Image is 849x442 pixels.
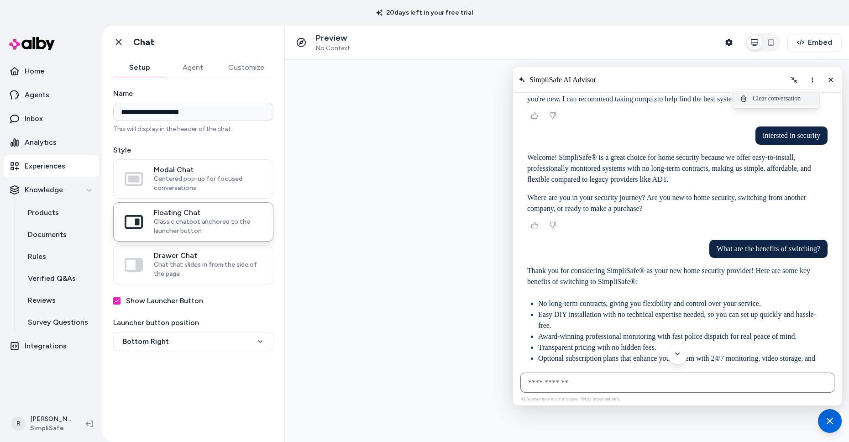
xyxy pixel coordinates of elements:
[4,132,99,153] a: Analytics
[219,58,273,77] button: Customize
[25,113,43,124] p: Inbox
[25,66,44,77] p: Home
[154,165,262,174] span: Modal Chat
[19,289,99,311] a: Reviews
[19,311,99,333] a: Survey Questions
[4,60,99,82] a: Home
[25,184,63,195] p: Knowledge
[4,155,99,177] a: Experiences
[154,260,262,279] span: Chat that slides in from the side of the page
[166,58,219,77] button: Agent
[28,229,67,240] p: Documents
[787,33,842,52] button: Embed
[9,37,55,50] img: alby Logo
[30,415,71,424] p: [PERSON_NAME]
[113,145,273,156] label: Style
[4,335,99,357] a: Integrations
[5,409,79,438] button: R[PERSON_NAME]SimpliSafe
[28,251,46,262] p: Rules
[25,161,65,172] p: Experiences
[11,416,26,431] span: R
[25,137,57,148] p: Analytics
[28,273,76,284] p: Verified Q&As
[28,317,88,328] p: Survey Questions
[28,295,56,306] p: Reviews
[133,37,154,48] h1: Chat
[113,88,273,99] label: Name
[154,217,262,236] span: Classic chatbot anchored to the launcher button
[126,295,203,306] label: Show Launcher Button
[25,89,49,100] p: Agents
[19,224,99,246] a: Documents
[19,246,99,268] a: Rules
[28,207,59,218] p: Products
[154,208,262,217] span: Floating Chat
[113,58,166,77] button: Setup
[113,125,273,134] p: This will display in the header of the chat.
[25,341,67,352] p: Integrations
[371,8,478,17] p: 20 days left in your free trial
[19,202,99,224] a: Products
[316,44,350,53] span: No Context
[30,424,71,433] span: SimpliSafe
[4,108,99,130] a: Inbox
[4,179,99,201] button: Knowledge
[154,174,262,193] span: Centered pop-up for focused conversations
[4,84,99,106] a: Agents
[316,33,350,43] p: Preview
[808,37,832,48] span: Embed
[113,317,273,328] label: Launcher button position
[154,251,262,260] span: Drawer Chat
[19,268,99,289] a: Verified Q&As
